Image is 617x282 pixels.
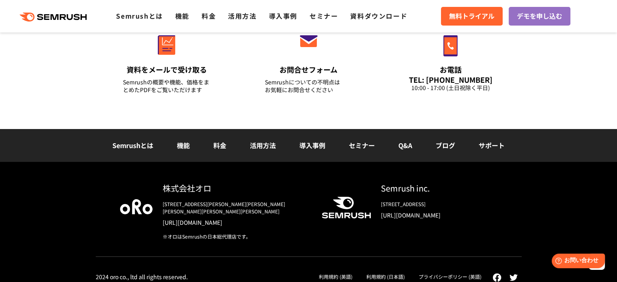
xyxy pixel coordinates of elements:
[163,200,309,215] div: [STREET_ADDRESS][PERSON_NAME][PERSON_NAME][PERSON_NAME][PERSON_NAME][PERSON_NAME]
[492,273,501,282] img: facebook
[123,65,211,75] div: 資料をメールで受け取る
[449,11,494,22] span: 無料トライアル
[381,200,497,208] div: [STREET_ADDRESS]
[96,273,188,280] div: 2024 oro co., ltd all rights reserved.
[441,7,503,26] a: 無料トライアル
[436,140,455,150] a: ブログ
[381,182,497,194] div: Semrush inc.
[116,11,163,21] a: Semrushとは
[163,218,309,226] a: [URL][DOMAIN_NAME]
[202,11,216,21] a: 料金
[163,182,309,194] div: 株式会社オロ
[407,75,494,84] div: TEL: [PHONE_NUMBER]
[407,84,494,92] div: 10:00 - 17:00 (土日祝除く平日)
[517,11,562,22] span: デモを申し込む
[479,140,505,150] a: サポート
[381,211,497,219] a: [URL][DOMAIN_NAME]
[419,273,482,280] a: プライバシーポリシー (英語)
[123,78,211,94] div: Semrushの概要や機能、価格をまとめたPDFをご覧いただけます
[265,78,353,94] div: Semrushについての不明点は お気軽にお問合せください
[269,11,297,21] a: 導入事例
[350,11,407,21] a: 資料ダウンロード
[310,11,338,21] a: セミナー
[177,140,190,150] a: 機能
[120,199,153,214] img: oro company
[106,18,228,104] a: 資料をメールで受け取る Semrushの概要や機能、価格をまとめたPDFをご覧いただけます
[299,140,325,150] a: 導入事例
[163,233,309,240] div: ※オロはSemrushの日本総代理店です。
[250,140,276,150] a: 活用方法
[265,65,353,75] div: お問合せフォーム
[545,250,608,273] iframe: Help widget launcher
[228,11,256,21] a: 活用方法
[510,274,518,281] img: twitter
[407,65,494,75] div: お電話
[112,140,153,150] a: Semrushとは
[248,18,370,104] a: お問合せフォーム Semrushについての不明点はお気軽にお問合せください
[349,140,375,150] a: セミナー
[319,273,353,280] a: 利用規約 (英語)
[398,140,412,150] a: Q&A
[509,7,570,26] a: デモを申し込む
[213,140,226,150] a: 料金
[366,273,405,280] a: 利用規約 (日本語)
[175,11,189,21] a: 機能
